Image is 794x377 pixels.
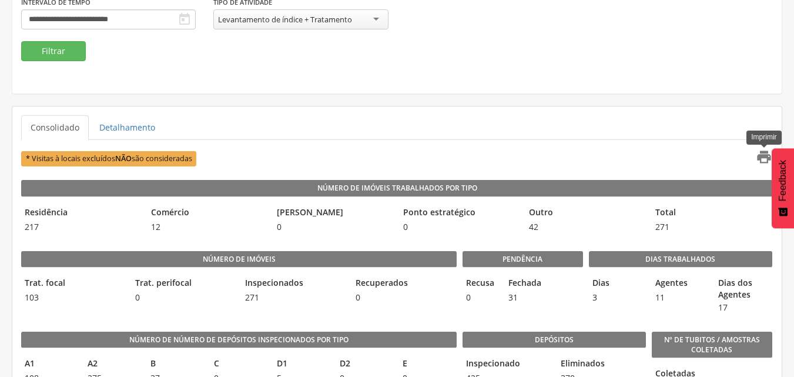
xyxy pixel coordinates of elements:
[589,251,772,268] legend: Dias Trabalhados
[589,277,646,291] legend: Dias
[148,206,268,220] legend: Comércio
[400,206,520,220] legend: Ponto estratégico
[21,277,126,291] legend: Trat. focal
[210,358,267,371] legend: C
[21,41,86,61] button: Filtrar
[218,14,352,25] div: Levantamento de índice + Tratamento
[589,292,646,303] span: 3
[242,277,346,291] legend: Inspecionados
[772,148,794,228] button: Feedback - Mostrar pesquisa
[21,206,142,220] legend: Residência
[21,180,773,196] legend: Número de Imóveis Trabalhados por Tipo
[749,149,772,168] a: Imprimir
[652,277,709,291] legend: Agentes
[273,221,394,233] span: 0
[505,277,541,291] legend: Fechada
[84,358,141,371] legend: A2
[557,358,646,371] legend: Eliminados
[756,149,772,165] i: 
[242,292,346,303] span: 271
[177,12,192,26] i: 
[90,115,165,140] a: Detalhamento
[132,292,236,303] span: 0
[746,131,781,144] div: Imprimir
[463,358,551,371] legend: Inspecionado
[399,358,456,371] legend: E
[21,251,457,268] legend: Número de imóveis
[132,277,236,291] legend: Trat. perifocal
[273,358,330,371] legend: D1
[21,332,457,348] legend: Número de Número de Depósitos Inspecionados por Tipo
[400,221,520,233] span: 0
[652,221,772,233] span: 271
[525,206,646,220] legend: Outro
[778,160,788,201] span: Feedback
[115,154,132,164] b: NÃO
[463,251,583,268] legend: Pendência
[463,292,498,303] span: 0
[21,292,126,303] span: 103
[505,292,541,303] span: 31
[21,115,89,140] a: Consolidado
[21,221,142,233] span: 217
[652,292,709,303] span: 11
[336,358,393,371] legend: D2
[463,277,498,291] legend: Recusa
[715,302,772,313] span: 17
[148,221,268,233] span: 12
[273,206,394,220] legend: [PERSON_NAME]
[352,277,457,291] legend: Recuperados
[715,277,772,301] legend: Dias dos Agentes
[525,221,646,233] span: 42
[652,206,772,220] legend: Total
[652,332,772,358] legend: Nº de Tubitos / Amostras coletadas
[147,358,204,371] legend: B
[21,151,196,166] span: * Visitas à locais excluídos são consideradas
[352,292,457,303] span: 0
[463,332,646,348] legend: Depósitos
